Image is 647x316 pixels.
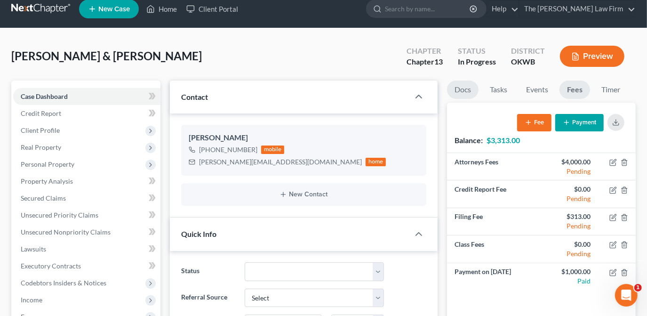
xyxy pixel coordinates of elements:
[549,157,591,167] div: $4,000.00
[21,109,61,117] span: Credit Report
[447,81,479,99] a: Docs
[21,211,98,219] span: Unsecured Priority Claims
[189,191,419,198] button: New Contact
[447,180,541,208] td: Credit Report Fee
[21,177,73,185] span: Property Analysis
[559,81,590,99] a: Fees
[21,194,66,202] span: Secured Claims
[511,57,545,67] div: OKWB
[458,57,496,67] div: In Progress
[434,57,443,66] span: 13
[407,57,443,67] div: Chapter
[13,207,160,224] a: Unsecured Priority Claims
[199,157,362,167] div: [PERSON_NAME][EMAIL_ADDRESS][DOMAIN_NAME]
[142,0,182,17] a: Home
[199,145,257,154] div: [PHONE_NUMBER]
[21,143,61,151] span: Real Property
[447,153,541,180] td: Attorneys Fees
[455,136,483,145] strong: Balance:
[182,0,243,17] a: Client Portal
[549,167,591,176] div: Pending
[13,241,160,258] a: Lawsuits
[13,88,160,105] a: Case Dashboard
[176,289,240,308] label: Referral Source
[594,81,628,99] a: Timer
[487,0,519,17] a: Help
[549,185,591,194] div: $0.00
[21,160,74,168] span: Personal Property
[21,92,68,100] span: Case Dashboard
[366,158,386,166] div: home
[13,224,160,241] a: Unsecured Nonpriority Claims
[549,267,591,276] div: $1,000.00
[549,249,591,259] div: Pending
[519,81,556,99] a: Events
[189,132,419,144] div: [PERSON_NAME]
[555,114,604,131] button: Payment
[181,92,208,101] span: Contact
[13,258,160,275] a: Executory Contracts
[560,46,624,67] button: Preview
[517,114,551,131] button: Fee
[482,81,515,99] a: Tasks
[13,190,160,207] a: Secured Claims
[615,284,638,307] iframe: Intercom live chat
[261,146,285,154] div: mobile
[447,235,541,263] td: Class Fees
[511,46,545,57] div: District
[549,221,591,231] div: Pending
[549,240,591,249] div: $0.00
[487,136,520,145] strong: $3,313.00
[181,229,216,238] span: Quick Info
[21,296,42,304] span: Income
[98,6,130,13] span: New Case
[13,105,160,122] a: Credit Report
[549,212,591,221] div: $313.00
[21,245,46,253] span: Lawsuits
[447,208,541,235] td: Filing Fee
[634,284,642,292] span: 1
[176,262,240,281] label: Status
[11,49,202,63] span: [PERSON_NAME] & [PERSON_NAME]
[21,126,60,134] span: Client Profile
[519,0,635,17] a: The [PERSON_NAME] Law Firm
[407,46,443,57] div: Chapter
[458,46,496,57] div: Status
[21,279,106,287] span: Codebtors Insiders & Notices
[447,263,541,290] td: Payment on [DATE]
[549,194,591,203] div: Pending
[21,262,81,270] span: Executory Contracts
[13,173,160,190] a: Property Analysis
[21,228,111,236] span: Unsecured Nonpriority Claims
[549,276,591,286] div: Paid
